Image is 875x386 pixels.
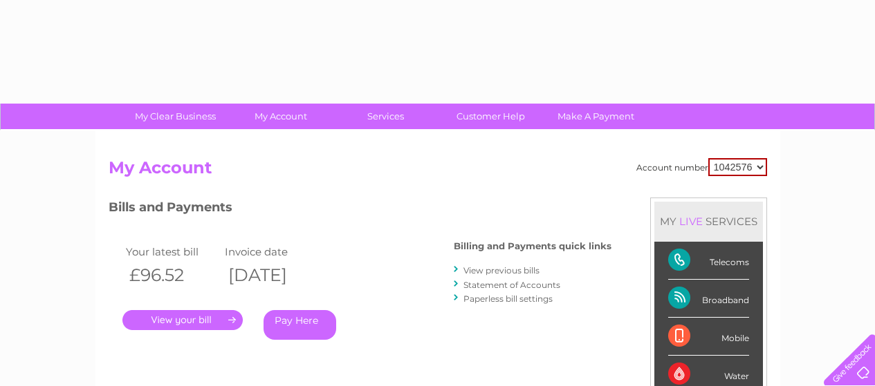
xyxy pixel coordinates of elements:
h3: Bills and Payments [109,197,611,222]
th: [DATE] [221,261,321,289]
a: Make A Payment [539,104,653,129]
a: View previous bills [463,265,540,276]
div: Telecoms [668,242,749,280]
div: LIVE [676,215,706,228]
a: Statement of Accounts [463,280,560,290]
div: MY SERVICES [654,202,763,241]
div: Mobile [668,318,749,356]
h2: My Account [109,158,767,184]
a: My Clear Business [118,104,232,129]
a: My Account [223,104,338,129]
td: Your latest bill [122,242,222,261]
th: £96.52 [122,261,222,289]
a: Services [329,104,443,129]
div: Broadband [668,280,749,318]
h4: Billing and Payments quick links [454,241,611,251]
a: . [122,310,243,330]
a: Pay Here [264,310,336,340]
a: Customer Help [434,104,548,129]
div: Account number [636,158,767,176]
td: Invoice date [221,242,321,261]
a: Paperless bill settings [463,293,553,304]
